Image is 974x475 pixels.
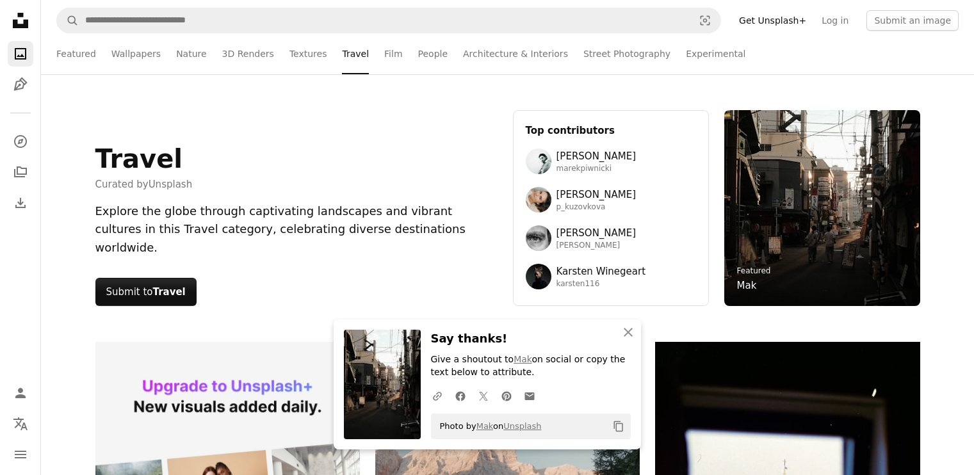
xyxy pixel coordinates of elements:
[8,129,33,154] a: Explore
[814,10,856,31] a: Log in
[222,33,274,74] a: 3D Renders
[472,383,495,408] a: Share on Twitter
[526,149,696,174] a: Avatar of user Marek Piwnicki[PERSON_NAME]marekpiwnicki
[384,33,402,74] a: Film
[526,225,696,251] a: Avatar of user Francesco Ungaro[PERSON_NAME][PERSON_NAME]
[434,416,542,437] span: Photo by on
[556,225,637,241] span: [PERSON_NAME]
[56,33,96,74] a: Featured
[95,143,193,174] h1: Travel
[8,442,33,467] button: Menu
[556,279,646,289] span: karsten116
[8,190,33,216] a: Download History
[556,164,637,174] span: marekpiwnicki
[111,33,161,74] a: Wallpapers
[503,421,541,431] a: Unsplash
[476,421,493,431] a: Mak
[95,278,197,306] button: Submit toTravel
[289,33,327,74] a: Textures
[583,33,670,74] a: Street Photography
[431,330,631,348] h3: Say thanks!
[526,225,551,251] img: Avatar of user Francesco Ungaro
[526,187,696,213] a: Avatar of user Polina Kuzovkova[PERSON_NAME]p_kuzovkova
[153,286,186,298] strong: Travel
[556,264,646,279] span: Karsten Winegeart
[95,202,498,257] div: Explore the globe through captivating landscapes and vibrant cultures in this Travel category, ce...
[8,72,33,97] a: Illustrations
[495,383,518,408] a: Share on Pinterest
[737,266,771,275] a: Featured
[8,41,33,67] a: Photos
[95,177,193,192] span: Curated by
[526,123,696,138] h3: Top contributors
[737,278,757,293] a: Mak
[556,202,637,213] span: p_kuzovkova
[556,187,637,202] span: [PERSON_NAME]
[431,353,631,379] p: Give a shoutout to on social or copy the text below to attribute.
[514,354,532,364] a: Mak
[556,241,637,251] span: [PERSON_NAME]
[526,264,696,289] a: Avatar of user Karsten WinegeartKarsten Winegeartkarsten116
[418,33,448,74] a: People
[690,8,720,33] button: Visual search
[556,149,637,164] span: [PERSON_NAME]
[526,149,551,174] img: Avatar of user Marek Piwnicki
[686,33,745,74] a: Experimental
[463,33,568,74] a: Architecture & Interiors
[608,415,629,437] button: Copy to clipboard
[731,10,814,31] a: Get Unsplash+
[526,264,551,289] img: Avatar of user Karsten Winegeart
[8,380,33,406] a: Log in / Sign up
[176,33,206,74] a: Nature
[149,179,193,190] a: Unsplash
[449,383,472,408] a: Share on Facebook
[526,187,551,213] img: Avatar of user Polina Kuzovkova
[8,411,33,437] button: Language
[57,8,79,33] button: Search Unsplash
[56,8,721,33] form: Find visuals sitewide
[8,159,33,185] a: Collections
[866,10,959,31] button: Submit an image
[518,383,541,408] a: Share over email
